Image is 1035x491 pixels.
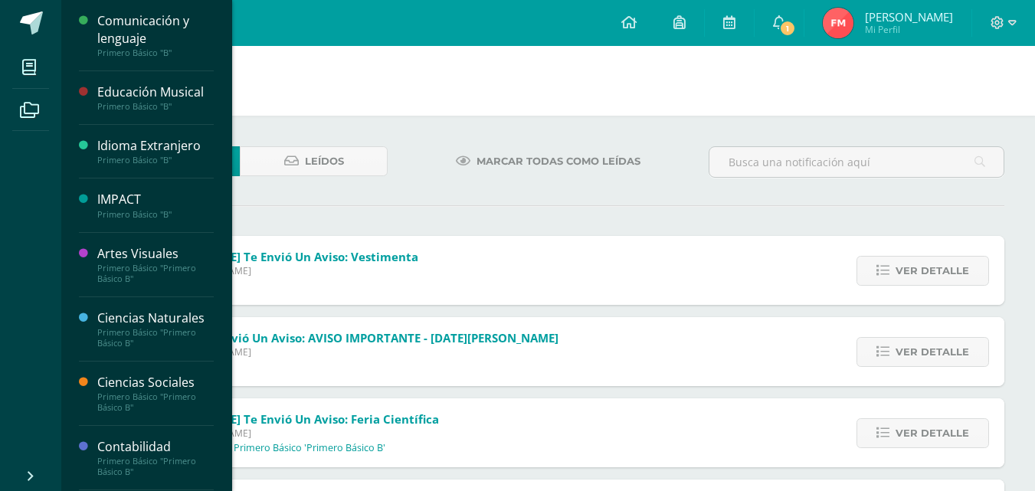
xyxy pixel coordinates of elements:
[97,374,214,391] div: Ciencias Sociales
[149,427,439,440] span: [DATE][PERSON_NAME]
[97,245,214,263] div: Artes Visuales
[896,257,969,285] span: Ver detalle
[97,209,214,220] div: Primero Básico "B"
[97,137,214,165] a: Idioma ExtranjeroPrimero Básico "B"
[97,83,214,101] div: Educación Musical
[97,47,214,58] div: Primero Básico "B"
[97,309,214,349] a: Ciencias NaturalesPrimero Básico "Primero Básico B"
[97,12,214,58] a: Comunicación y lenguajePrimero Básico "B"
[97,391,214,413] div: Primero Básico "Primero Básico B"
[97,137,214,155] div: Idioma Extranjero
[437,146,660,176] a: Marcar todas como leídas
[865,23,953,36] span: Mi Perfil
[779,20,796,37] span: 1
[896,419,969,447] span: Ver detalle
[97,155,214,165] div: Primero Básico "B"
[149,264,418,277] span: [DATE][PERSON_NAME]
[305,147,344,175] span: Leídos
[149,249,418,264] span: [PERSON_NAME] te envió un aviso: Vestimenta
[896,338,969,366] span: Ver detalle
[149,411,439,427] span: [PERSON_NAME] te envió un aviso: Feria Científica
[97,83,214,112] a: Educación MusicalPrimero Básico "B"
[97,245,214,284] a: Artes VisualesPrimero Básico "Primero Básico B"
[97,12,214,47] div: Comunicación y lenguaje
[97,327,214,349] div: Primero Básico "Primero Básico B"
[97,101,214,112] div: Primero Básico "B"
[97,191,214,219] a: IMPACTPrimero Básico "B"
[149,330,558,345] span: Director te envió un aviso: AVISO IMPORTANTE - [DATE][PERSON_NAME]
[240,146,388,176] a: Leídos
[97,456,214,477] div: Primero Básico "Primero Básico B"
[97,438,214,477] a: ContabilidadPrimero Básico "Primero Básico B"
[709,147,1004,177] input: Busca una notificación aquí
[97,191,214,208] div: IMPACT
[97,263,214,284] div: Primero Básico "Primero Básico B"
[865,9,953,25] span: [PERSON_NAME]
[97,438,214,456] div: Contabilidad
[149,442,385,454] p: Ciencias Naturales Primero Básico 'Primero Básico B'
[97,374,214,413] a: Ciencias SocialesPrimero Básico "Primero Básico B"
[149,345,558,358] span: [DATE][PERSON_NAME]
[477,147,640,175] span: Marcar todas como leídas
[823,8,853,38] img: e7e831ab183abe764ca085a59fd3502c.png
[97,309,214,327] div: Ciencias Naturales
